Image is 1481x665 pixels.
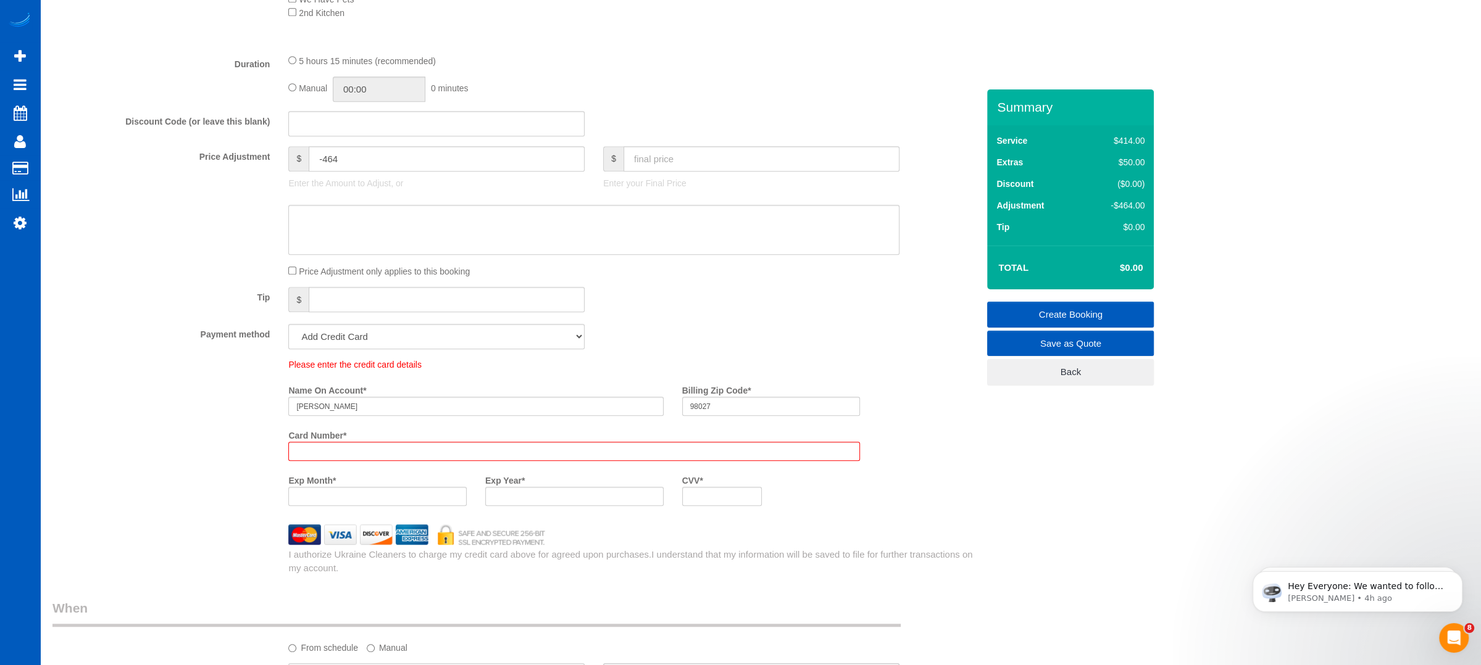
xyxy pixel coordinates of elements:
[367,644,375,652] input: Manual
[1085,221,1145,233] div: $0.00
[43,111,279,128] label: Discount Code (or leave this blank)
[996,178,1033,190] label: Discount
[279,524,554,545] img: credit cards
[998,262,1028,273] strong: Total
[1464,623,1474,633] span: 8
[987,331,1154,357] a: Save as Quote
[485,470,525,487] label: Exp Year
[288,287,309,312] span: $
[997,100,1148,114] h3: Summary
[987,359,1154,385] a: Back
[43,146,279,163] label: Price Adjustment
[996,199,1044,212] label: Adjustment
[996,156,1023,168] label: Extras
[1083,263,1143,273] h4: $0.00
[682,380,751,397] label: Billing Zip Code
[996,221,1009,233] label: Tip
[1085,134,1145,147] div: $414.00
[431,83,469,93] span: 0 minutes
[603,177,899,189] p: Enter your Final Price
[54,47,213,59] p: Message from Ellie, sent 4h ago
[987,302,1154,328] a: Create Booking
[288,549,972,572] span: I understand that my information will be saved to file for further transactions on my account.
[1234,545,1481,632] iframe: Intercom notifications message
[299,266,470,276] span: Price Adjustment only applies to this booking
[603,146,624,171] span: $
[43,324,279,341] label: Payment method
[288,177,585,189] p: Enter the Amount to Adjust, or
[299,56,436,66] span: 5 hours 15 minutes (recommended)
[288,637,358,654] label: From schedule
[288,146,309,171] span: $
[279,358,869,371] div: Please enter the credit card details
[1085,178,1145,190] div: ($0.00)
[288,644,296,652] input: From schedule
[1085,199,1145,212] div: -$464.00
[279,548,987,574] div: I authorize Ukraine Cleaners to charge my credit card above for agreed upon purchases.
[682,470,703,487] label: CVV
[299,8,344,18] span: 2nd Kitchen
[7,12,32,30] img: Automaid Logo
[288,425,346,442] label: Card Number
[367,637,407,654] label: Manual
[52,599,901,627] legend: When
[54,36,211,168] span: Hey Everyone: We wanted to follow up and let you know we have been closely monitoring the account...
[288,380,366,397] label: Name On Account
[299,83,327,93] span: Manual
[288,470,336,487] label: Exp Month
[43,54,279,70] label: Duration
[43,287,279,304] label: Tip
[1085,156,1145,168] div: $50.00
[1439,623,1469,653] iframe: Intercom live chat
[996,134,1027,147] label: Service
[624,146,899,171] input: final price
